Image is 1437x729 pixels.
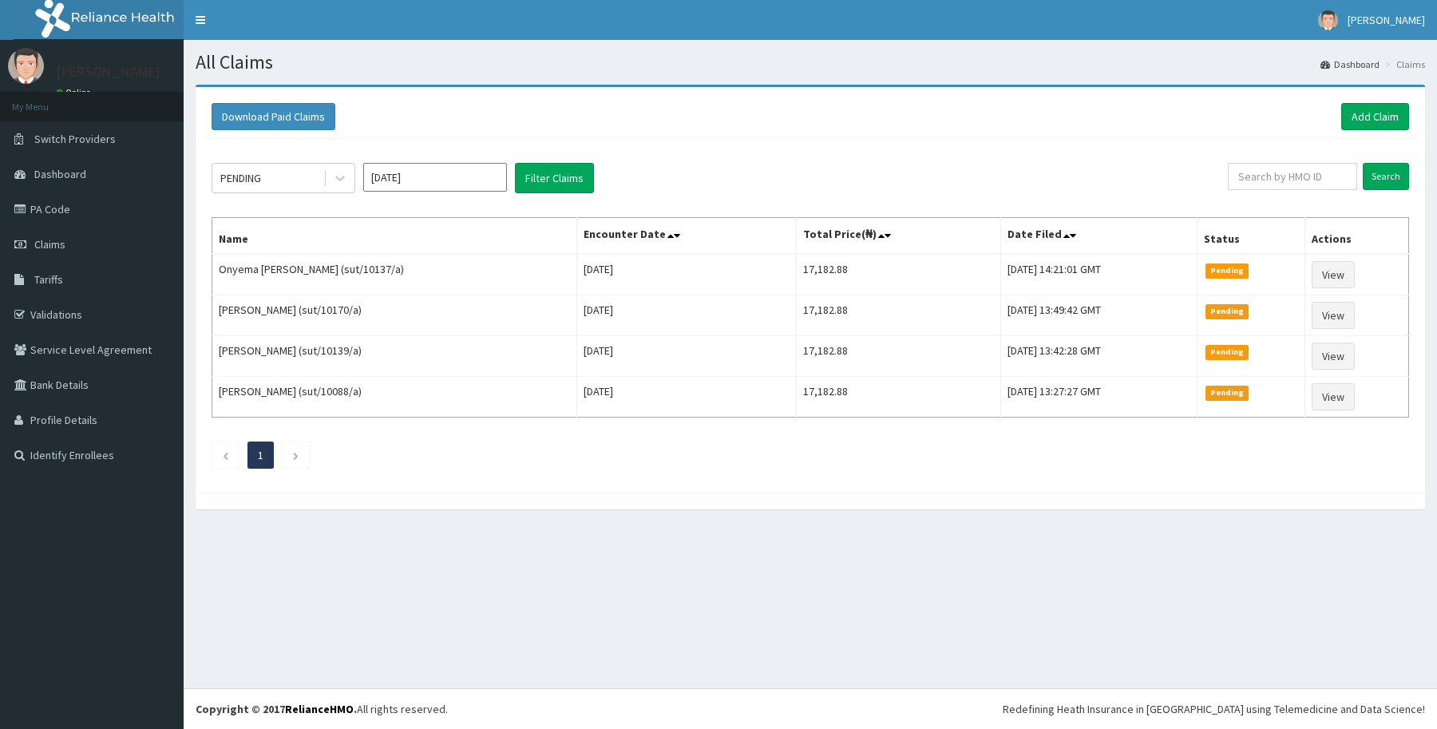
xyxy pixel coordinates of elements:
span: Tariffs [34,272,63,287]
p: [PERSON_NAME] [56,65,160,79]
span: Claims [34,237,65,252]
a: View [1312,343,1355,370]
span: Switch Providers [34,132,116,146]
input: Search by HMO ID [1228,163,1357,190]
a: Add Claim [1341,103,1409,130]
span: Pending [1205,304,1249,319]
td: [DATE] 13:27:27 GMT [1000,377,1197,418]
input: Select Month and Year [363,163,507,192]
a: View [1312,302,1355,329]
td: 17,182.88 [797,295,1000,336]
td: [PERSON_NAME] (sut/10088/a) [212,377,577,418]
span: Pending [1205,263,1249,278]
td: [DATE] [577,254,797,295]
button: Filter Claims [515,163,594,193]
a: View [1312,261,1355,288]
td: [DATE] [577,336,797,377]
strong: Copyright © 2017 . [196,702,357,716]
li: Claims [1381,57,1425,71]
td: 17,182.88 [797,254,1000,295]
th: Total Price(₦) [797,218,1000,255]
td: [DATE] 13:42:28 GMT [1000,336,1197,377]
td: [PERSON_NAME] (sut/10170/a) [212,295,577,336]
a: View [1312,383,1355,410]
a: Page 1 is your current page [258,448,263,462]
a: Previous page [222,448,229,462]
th: Name [212,218,577,255]
a: Online [56,87,94,98]
td: Onyema [PERSON_NAME] (sut/10137/a) [212,254,577,295]
td: [DATE] 14:21:01 GMT [1000,254,1197,295]
h1: All Claims [196,52,1425,73]
a: RelianceHMO [285,702,354,716]
th: Status [1197,218,1304,255]
footer: All rights reserved. [184,688,1437,729]
img: User Image [8,48,44,84]
th: Encounter Date [577,218,797,255]
span: [PERSON_NAME] [1348,13,1425,27]
span: Pending [1205,345,1249,359]
a: Dashboard [1320,57,1380,71]
span: Dashboard [34,167,86,181]
img: User Image [1318,10,1338,30]
td: 17,182.88 [797,377,1000,418]
button: Download Paid Claims [212,103,335,130]
td: [PERSON_NAME] (sut/10139/a) [212,336,577,377]
th: Date Filed [1000,218,1197,255]
th: Actions [1304,218,1408,255]
td: [DATE] 13:49:42 GMT [1000,295,1197,336]
td: [DATE] [577,377,797,418]
div: PENDING [220,170,261,186]
span: Pending [1205,386,1249,400]
td: 17,182.88 [797,336,1000,377]
div: Redefining Heath Insurance in [GEOGRAPHIC_DATA] using Telemedicine and Data Science! [1003,701,1425,717]
a: Next page [292,448,299,462]
input: Search [1363,163,1409,190]
td: [DATE] [577,295,797,336]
